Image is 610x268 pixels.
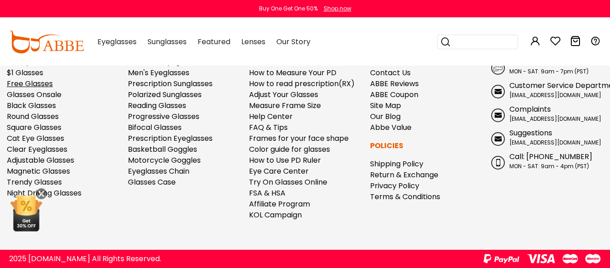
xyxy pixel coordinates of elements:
a: Adjust Your Glasses [249,89,318,100]
a: Affiliate Program [249,199,310,209]
a: Our Blog [370,111,401,122]
a: Try On Glasses Online [249,177,327,187]
a: Magnetic Glasses [7,166,70,176]
a: Round Glasses [7,111,59,122]
a: Motorcycle Goggles [128,155,201,165]
a: How to Measure Your PD [249,67,336,78]
span: [EMAIL_ADDRESS][DOMAIN_NAME] [509,139,601,146]
div: Buy One Get One 50% [259,5,318,13]
span: [EMAIL_ADDRESS][DOMAIN_NAME] [509,115,601,123]
span: Lenses [241,36,265,47]
div: Shop now [324,5,351,13]
a: Cat Eye Glasses [7,133,64,144]
a: Call: [PHONE_NUMBER] MON - SAT: 9am - 4pm (PST) [491,151,603,170]
a: Clear Eyeglasses [7,144,67,155]
a: Prescription Eyeglasses [128,133,213,144]
span: Our Story [276,36,310,47]
a: Adjustable Glasses [7,155,74,165]
a: Privacy Policy [370,180,419,191]
span: Sunglasses [147,36,187,47]
span: Call: [PHONE_NUMBER] [509,151,592,162]
a: How to read prescription(RX) [249,78,355,89]
a: Free Glasses [7,78,53,89]
img: mini welcome offer [9,195,43,232]
span: [EMAIL_ADDRESS][DOMAIN_NAME] [509,91,601,99]
a: ABBE Reviews [370,78,419,89]
a: Glasses Case [128,177,176,187]
a: Reading Glasses [128,100,186,111]
a: Eyeglasses Chain [128,166,189,176]
a: Progressive Glasses [128,111,199,122]
a: Trendy Glasses [7,177,62,187]
a: Glasses Onsale [7,89,61,100]
p: Policies [370,140,482,151]
span: Complaints [509,104,551,114]
a: Frames for your face shape [249,133,349,144]
a: FAQ & Tips [249,122,288,133]
a: Men's Eyeglasses [128,67,189,78]
a: KOL Campaign [249,210,302,220]
a: How to Order Glasses Online [249,57,351,67]
a: Square Glasses [7,122,61,133]
span: MON - SAT: 9am - 4pm (PST) [509,162,589,170]
a: Return & Exchange [370,170,438,180]
a: Polarized Sunglasses [128,89,202,100]
a: Site Map [370,100,401,111]
a: Abbe Value [370,122,412,133]
a: Terms & Conditions [370,191,440,202]
span: Suggestions [509,128,552,138]
a: ABBE Coupon [370,89,418,100]
a: Suggestions [EMAIL_ADDRESS][DOMAIN_NAME] [491,128,603,147]
a: Women's Eyeglasses [128,57,202,67]
a: Shop now [319,5,351,12]
a: Black Glasses [7,100,56,111]
span: Live chat [509,57,541,67]
a: Live chat MON - SAT: 9am - 7pm (PST) [491,57,603,76]
a: About Us [370,57,402,67]
a: How to Use PD Ruler [249,155,321,165]
a: Cheap Glasses [7,57,61,67]
img: abbeglasses.com [9,31,84,53]
a: Color guide for glasses [249,144,330,155]
a: Measure Frame Size [249,100,321,111]
a: Customer Service Department [EMAIL_ADDRESS][DOMAIN_NAME] [491,80,603,99]
a: Complaints [EMAIL_ADDRESS][DOMAIN_NAME] [491,104,603,123]
span: Eyeglasses [97,36,137,47]
a: Bifocal Glasses [128,122,182,133]
a: $1 Glasses [7,67,43,78]
a: FSA & HSA [249,188,285,198]
a: Prescription Sunglasses [128,78,213,89]
a: Basketball Goggles [128,144,197,155]
span: Featured [198,36,230,47]
a: Help Center [249,111,293,122]
span: MON - SAT: 9am - 7pm (PST) [509,67,589,75]
a: Contact Us [370,67,411,78]
a: Shipping Policy [370,159,423,169]
a: Eye Care Center [249,166,309,176]
a: Night Driving Glasses [7,188,81,198]
div: 2025 [DOMAIN_NAME] All Rights Reserved. [9,253,161,264]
